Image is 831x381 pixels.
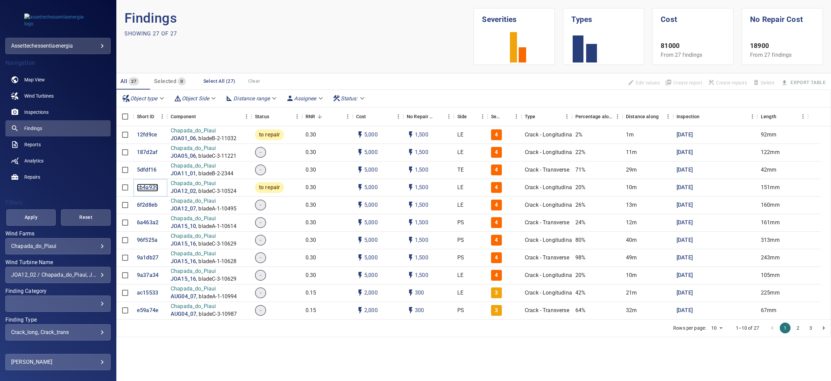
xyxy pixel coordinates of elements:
[196,223,236,230] p: , bladeA-1-10614
[407,289,415,297] svg: Auto impact
[24,174,40,180] span: Repairs
[256,166,265,174] span: -
[137,201,157,209] a: 6f2d8eb
[415,149,428,156] p: 1,500
[196,170,233,178] p: , bladeB-2-2344
[356,254,364,262] svg: Auto cost
[415,166,428,174] p: 1,500
[196,205,236,213] p: , bladeA-1-10495
[626,149,637,156] p: 11m
[575,184,585,192] p: 20%
[196,275,236,283] p: , bladeC-3-10629
[525,149,573,156] p: Crack - Longitudinal
[575,219,585,227] p: 24%
[137,307,159,314] a: e59a74e
[495,236,498,244] p: 4
[5,153,111,169] a: analytics noActive
[306,272,316,279] p: 0.30
[457,219,464,227] p: PS
[761,219,780,227] p: 161mm
[256,201,265,209] span: -
[575,236,585,244] p: 80%
[137,184,158,192] p: cb4a939
[255,107,269,126] div: Status
[124,8,474,28] p: Findings
[171,258,196,265] a: JOA15_16
[575,166,585,174] p: 71%
[661,8,725,25] h1: Cost
[663,111,673,122] button: Menu
[525,107,536,126] div: Type
[415,131,428,139] p: 1,500
[444,111,454,122] button: Menu
[457,184,463,192] p: LE
[625,77,662,88] span: Findings that are included in repair orders will not be updated
[623,107,673,126] div: Distance along
[196,112,205,121] button: Sort
[356,306,364,314] svg: Auto cost
[171,275,196,283] p: JOA15_16
[626,201,637,209] p: 13m
[5,288,111,294] label: Finding Category
[626,236,637,244] p: 40m
[366,112,376,121] button: Sort
[11,357,105,367] div: [PERSON_NAME]
[196,135,236,143] p: , bladeB-2-11032
[137,254,159,262] p: 9a1db27
[511,111,521,122] button: Menu
[495,219,498,227] p: 4
[457,166,464,174] p: TE
[572,107,623,126] div: Percentage along
[171,127,237,135] p: Chapada_do_Piaui
[171,240,196,248] a: JOA15_16
[5,169,111,185] a: repairs noActive
[677,184,693,192] a: [DATE]
[137,236,157,244] a: 96f525a
[306,254,316,262] p: 0.30
[626,107,659,126] div: Distance along
[677,272,693,279] a: [DATE]
[677,166,693,174] a: [DATE]
[241,111,252,122] button: Menu
[750,77,777,88] span: Findings that are included in repair orders can not be deleted
[407,254,415,262] svg: Auto impact
[761,107,776,126] div: Length
[761,149,780,156] p: 122mm
[24,14,92,27] img: assettechessentiaenergia-logo
[256,149,265,156] span: -
[171,205,196,213] p: JOA12_07
[269,112,279,121] button: Sort
[137,219,159,227] p: 6a463a2
[495,201,498,209] p: 4
[495,131,498,139] p: 4
[137,289,158,297] a: ac15533
[11,41,105,51] div: assettechessentiaenergia
[677,131,693,139] a: [DATE]
[407,183,415,192] svg: Auto impact
[171,180,237,187] p: Chapada_do_Piaui
[5,260,111,265] label: Wind Turbine Name
[612,111,623,122] button: Menu
[5,59,111,66] h4: Navigation
[5,38,111,54] div: assettechessentiaenergia
[196,293,237,301] p: , bladeA-1-10994
[626,184,637,192] p: 10m
[677,149,693,156] a: [DATE]
[356,236,364,244] svg: Auto cost
[521,107,572,126] div: Type
[750,52,792,58] span: From 27 findings
[294,95,316,102] em: Assignee
[364,219,378,227] p: 5,000
[124,30,177,38] p: Showing 27 of 27
[761,131,777,139] p: 92mm
[171,187,196,195] p: JOA12_02
[457,201,463,209] p: LE
[5,72,111,88] a: map noActive
[626,254,637,262] p: 49m
[5,231,111,236] label: Wind Farms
